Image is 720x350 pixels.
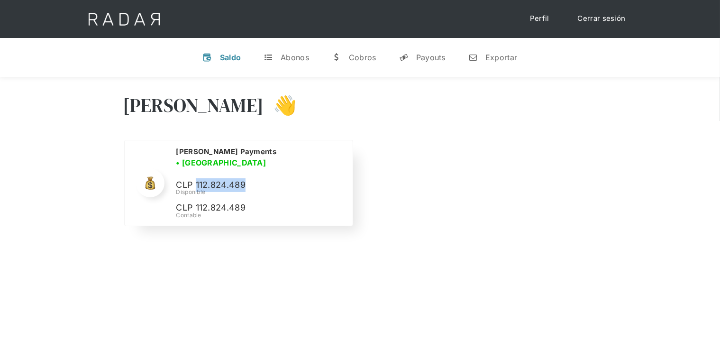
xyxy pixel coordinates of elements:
[176,157,266,168] h3: • [GEOGRAPHIC_DATA]
[123,93,264,117] h3: [PERSON_NAME]
[332,53,341,62] div: w
[568,9,635,28] a: Cerrar sesión
[281,53,309,62] div: Abonos
[176,147,276,157] h2: [PERSON_NAME] Payments
[399,53,409,62] div: y
[468,53,478,62] div: n
[264,53,273,62] div: t
[349,53,376,62] div: Cobros
[416,53,446,62] div: Payouts
[264,93,297,117] h3: 👋
[176,178,318,192] p: CLP 112.824.489
[220,53,241,62] div: Saldo
[176,201,318,215] p: CLP 112.824.489
[203,53,212,62] div: v
[176,211,341,220] div: Contable
[176,188,341,196] div: Disponible
[520,9,559,28] a: Perfil
[485,53,517,62] div: Exportar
